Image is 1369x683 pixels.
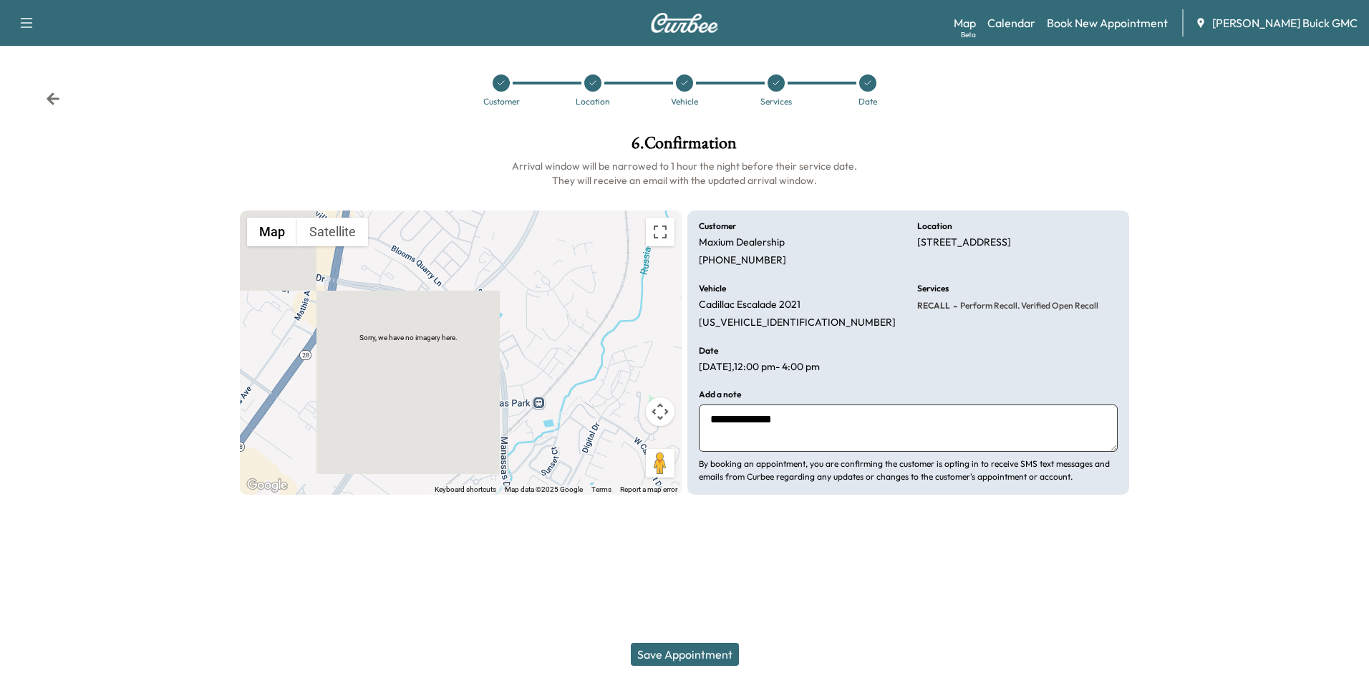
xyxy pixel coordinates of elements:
[858,97,877,106] div: Date
[957,300,1098,311] span: Perform Recall. Verified Open Recall
[646,449,674,478] button: Drag Pegman onto the map to open Street View
[987,14,1035,32] a: Calendar
[699,222,736,231] h6: Customer
[646,218,674,246] button: Toggle fullscreen view
[46,92,60,106] div: Back
[954,14,976,32] a: MapBeta
[917,222,952,231] h6: Location
[483,97,520,106] div: Customer
[950,299,957,313] span: -
[917,284,949,293] h6: Services
[699,236,785,249] p: Maxium Dealership
[240,159,1130,188] h6: Arrival window will be narrowed to 1 hour the night before their service date. They will receive ...
[646,397,674,426] button: Map camera controls
[671,97,698,106] div: Vehicle
[297,218,368,246] button: Show satellite imagery
[1047,14,1168,32] a: Book New Appointment
[699,284,726,293] h6: Vehicle
[1212,14,1358,32] span: [PERSON_NAME] Buick GMC
[917,236,1011,249] p: [STREET_ADDRESS]
[243,476,291,495] img: Google
[620,485,677,493] a: Report a map error
[591,485,611,493] a: Terms (opens in new tab)
[699,390,741,399] h6: Add a note
[576,97,610,106] div: Location
[699,254,786,267] p: [PHONE_NUMBER]
[699,347,718,355] h6: Date
[435,485,496,495] button: Keyboard shortcuts
[760,97,792,106] div: Services
[505,485,583,493] span: Map data ©2025 Google
[699,457,1118,483] p: By booking an appointment, you are confirming the customer is opting in to receive SMS text messa...
[247,218,297,246] button: Show street map
[699,361,820,374] p: [DATE] , 12:00 pm - 4:00 pm
[699,299,800,311] p: Cadillac Escalade 2021
[917,300,950,311] span: RECALL
[240,135,1130,159] h1: 6 . Confirmation
[243,476,291,495] a: Open this area in Google Maps (opens a new window)
[961,29,976,40] div: Beta
[699,316,896,329] p: [US_VEHICLE_IDENTIFICATION_NUMBER]
[650,13,719,33] img: Curbee Logo
[631,643,739,666] button: Save Appointment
